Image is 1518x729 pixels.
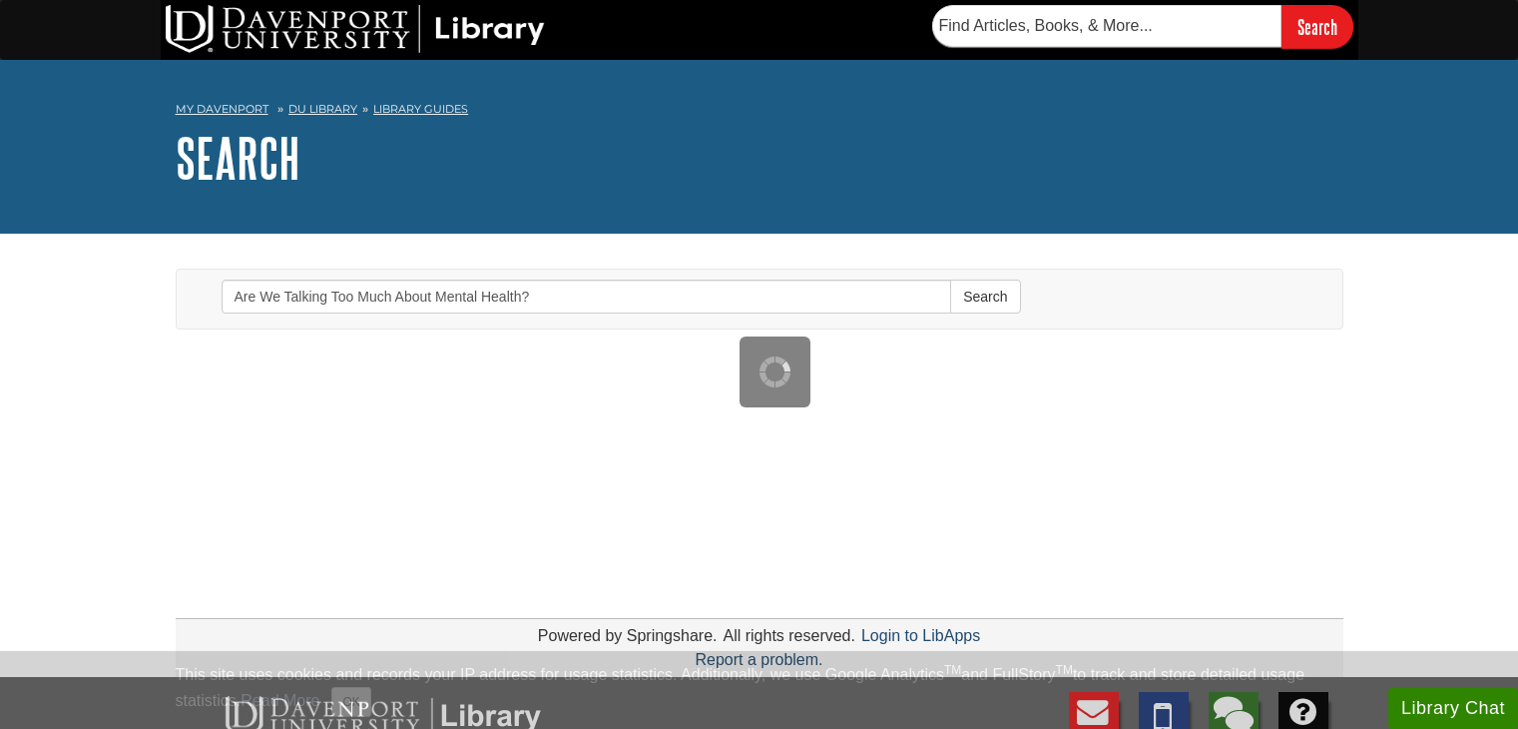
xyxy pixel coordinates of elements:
form: Searches DU Library's articles, books, and more [932,5,1353,48]
a: Library Guides [373,102,468,116]
input: Find Articles, Books, & More... [932,5,1281,47]
a: Read More [241,692,319,709]
img: DU Library [166,5,545,53]
div: This site uses cookies and records your IP address for usage statistics. Additionally, we use Goo... [176,663,1343,717]
button: Close [331,687,370,717]
nav: breadcrumb [176,96,1343,128]
a: DU Library [288,102,357,116]
sup: TM [944,663,961,677]
input: Search [1281,5,1353,48]
button: Library Chat [1388,688,1518,729]
img: Working... [759,357,790,387]
div: All rights reserved. [720,627,858,644]
div: Powered by Springshare. [535,627,721,644]
input: Search this Group [222,280,952,314]
a: Login to LibApps [861,627,980,644]
a: My Davenport [176,101,268,118]
sup: TM [1056,663,1073,677]
button: Search [950,280,1020,314]
h1: Search [176,128,1343,188]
